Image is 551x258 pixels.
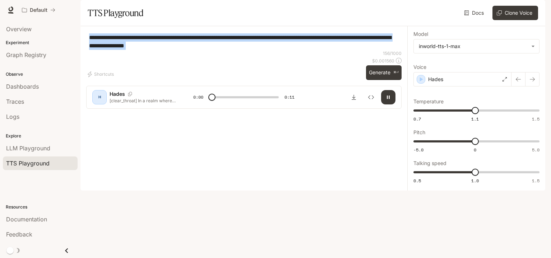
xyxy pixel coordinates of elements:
button: Inspect [364,90,378,104]
p: Default [30,7,47,13]
p: Pitch [413,130,425,135]
p: Model [413,32,428,37]
span: 0:00 [193,94,203,101]
p: Hades [428,76,443,83]
button: Clone Voice [492,6,538,20]
p: Talking speed [413,161,446,166]
button: Download audio [347,90,361,104]
div: inworld-tts-1-max [419,43,528,50]
button: Copy Voice ID [125,92,135,96]
a: Docs [463,6,487,20]
p: ⌘⏎ [393,70,399,75]
span: 1.1 [471,116,479,122]
button: All workspaces [19,3,59,17]
div: inworld-tts-1-max [414,39,539,53]
button: Generate⌘⏎ [366,65,402,80]
p: Temperature [413,99,444,104]
span: 5.0 [532,147,540,153]
span: 0.7 [413,116,421,122]
p: Hades [110,90,125,98]
span: -5.0 [413,147,423,153]
button: Shortcuts [86,69,117,80]
span: 1.0 [471,178,479,184]
h1: TTS Playground [88,6,143,20]
p: [clear_throat] In a realm where magic flows like rivers and dragons soar through crimson skies, a... [110,98,176,104]
p: 156 / 1000 [383,50,402,56]
span: 0 [474,147,476,153]
span: 0:11 [284,94,295,101]
div: H [94,92,105,103]
p: $ 0.001560 [372,58,394,64]
span: 1.5 [532,178,540,184]
span: 1.5 [532,116,540,122]
p: Voice [413,65,426,70]
span: 0.5 [413,178,421,184]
